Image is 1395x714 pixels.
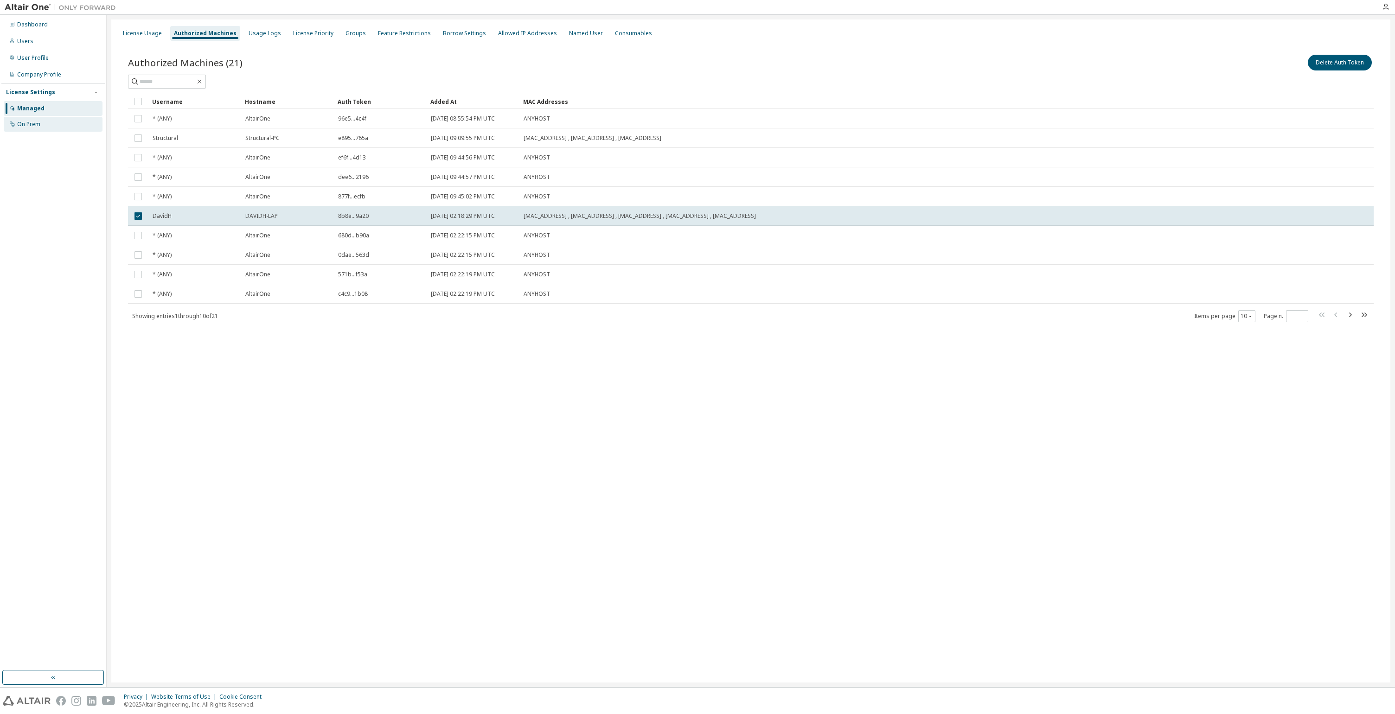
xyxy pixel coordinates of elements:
[245,232,270,239] span: AltairOne
[338,173,369,181] span: dee6...2196
[153,290,172,298] span: * (ANY)
[17,121,40,128] div: On Prem
[153,173,172,181] span: * (ANY)
[338,193,365,200] span: 877f...ecfb
[153,115,172,122] span: * (ANY)
[1264,310,1308,322] span: Page n.
[245,94,330,109] div: Hostname
[338,271,367,278] span: 571b...f53a
[56,696,66,706] img: facebook.svg
[338,290,368,298] span: c4c9...1b08
[245,173,270,181] span: AltairOne
[346,30,366,37] div: Groups
[524,232,550,239] span: ANYHOST
[524,154,550,161] span: ANYHOST
[431,134,495,142] span: [DATE] 09:09:55 PM UTC
[524,212,756,220] span: [MAC_ADDRESS] , [MAC_ADDRESS] , [MAC_ADDRESS] , [MAC_ADDRESS] , [MAC_ADDRESS]
[524,251,550,259] span: ANYHOST
[174,30,237,37] div: Authorized Machines
[153,232,172,239] span: * (ANY)
[338,212,369,220] span: 8b8e...9a20
[524,271,550,278] span: ANYHOST
[523,94,1276,109] div: MAC Addresses
[219,693,267,701] div: Cookie Consent
[124,693,151,701] div: Privacy
[431,154,495,161] span: [DATE] 09:44:56 PM UTC
[153,134,178,142] span: Structural
[338,115,366,122] span: 96e5...4c4f
[6,89,55,96] div: License Settings
[524,193,550,200] span: ANYHOST
[245,193,270,200] span: AltairOne
[431,251,495,259] span: [DATE] 02:22:15 PM UTC
[431,271,495,278] span: [DATE] 02:22:19 PM UTC
[524,115,550,122] span: ANYHOST
[152,94,237,109] div: Username
[338,154,366,161] span: ef6f...4d13
[431,115,495,122] span: [DATE] 08:55:54 PM UTC
[124,701,267,708] p: © 2025 Altair Engineering, Inc. All Rights Reserved.
[524,134,661,142] span: [MAC_ADDRESS] , [MAC_ADDRESS] , [MAC_ADDRESS]
[153,212,172,220] span: DavidH
[1308,55,1372,70] button: Delete Auth Token
[431,193,495,200] span: [DATE] 09:45:02 PM UTC
[249,30,281,37] div: Usage Logs
[132,312,218,320] span: Showing entries 1 through 10 of 21
[5,3,121,12] img: Altair One
[153,154,172,161] span: * (ANY)
[524,173,550,181] span: ANYHOST
[245,115,270,122] span: AltairOne
[378,30,431,37] div: Feature Restrictions
[17,21,48,28] div: Dashboard
[431,232,495,239] span: [DATE] 02:22:15 PM UTC
[153,271,172,278] span: * (ANY)
[128,56,243,69] span: Authorized Machines (21)
[498,30,557,37] div: Allowed IP Addresses
[102,696,115,706] img: youtube.svg
[338,94,423,109] div: Auth Token
[524,290,550,298] span: ANYHOST
[17,71,61,78] div: Company Profile
[245,271,270,278] span: AltairOne
[1194,310,1255,322] span: Items per page
[293,30,333,37] div: License Priority
[338,251,369,259] span: 0dae...563d
[87,696,96,706] img: linkedin.svg
[431,173,495,181] span: [DATE] 09:44:57 PM UTC
[245,251,270,259] span: AltairOne
[71,696,81,706] img: instagram.svg
[338,134,368,142] span: e895...765a
[431,212,495,220] span: [DATE] 02:18:29 PM UTC
[443,30,486,37] div: Borrow Settings
[153,251,172,259] span: * (ANY)
[153,193,172,200] span: * (ANY)
[17,105,45,112] div: Managed
[17,54,49,62] div: User Profile
[1241,312,1253,320] button: 10
[3,696,51,706] img: altair_logo.svg
[430,94,516,109] div: Added At
[569,30,603,37] div: Named User
[17,38,33,45] div: Users
[338,232,369,239] span: 680d...b90a
[151,693,219,701] div: Website Terms of Use
[245,154,270,161] span: AltairOne
[123,30,162,37] div: License Usage
[245,290,270,298] span: AltairOne
[431,290,495,298] span: [DATE] 02:22:19 PM UTC
[245,212,278,220] span: DAVIDH-LAP
[245,134,280,142] span: Structural-PC
[615,30,652,37] div: Consumables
